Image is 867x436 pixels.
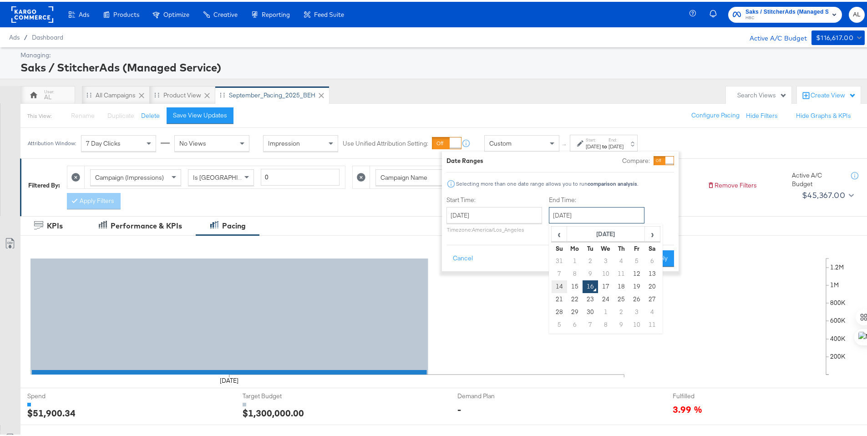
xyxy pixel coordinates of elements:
[798,186,856,201] button: $45,367.00
[567,317,583,330] td: 6
[446,248,479,265] button: Cancel
[173,109,227,118] div: Save View Updates
[457,401,461,414] div: -
[222,219,246,229] div: Pacing
[583,266,598,279] td: 9
[583,279,598,291] td: 16
[20,49,862,58] div: Managing:
[167,106,233,122] button: Save View Updates
[262,9,290,16] span: Reporting
[9,32,20,39] span: Ads
[629,253,644,266] td: 5
[220,375,238,383] text: [DATE]
[629,317,644,330] td: 10
[380,172,427,180] span: Campaign Name
[673,390,741,399] span: Fulfilled
[583,240,598,253] th: Tu
[583,291,598,304] td: 23
[552,266,567,279] td: 7
[86,137,121,146] span: 7 Day Clicks
[613,240,629,253] th: Th
[314,9,344,16] span: Feed Suite
[598,240,613,253] th: We
[849,5,865,21] button: AL
[20,58,862,73] div: Saks / StitcherAds (Managed Service)
[552,317,567,330] td: 5
[27,390,96,399] span: Spend
[796,110,851,118] button: Hide Graphs & KPIs
[613,317,629,330] td: 9
[644,279,660,291] td: 20
[588,178,637,185] strong: comparison analysis
[737,89,787,98] div: Search Views
[816,30,853,42] div: $116,617.00
[567,225,645,240] th: [DATE]
[644,291,660,304] td: 27
[32,32,63,39] a: Dashboard
[746,110,778,118] button: Hide Filters
[644,304,660,317] td: 4
[567,304,583,317] td: 29
[707,179,757,188] button: Remove Filters
[179,137,206,146] span: No Views
[745,13,828,20] span: HBC
[613,279,629,291] td: 18
[71,110,95,118] span: Rename
[567,291,583,304] td: 22
[243,405,304,418] div: $1,300,000.00
[613,266,629,279] td: 11
[446,155,483,163] div: Date Ranges
[673,401,702,413] span: 3.99 %
[27,138,76,145] div: Attribution Window:
[644,253,660,266] td: 6
[343,137,428,146] label: Use Unified Attribution Setting:
[613,291,629,304] td: 25
[583,317,598,330] td: 7
[27,111,51,118] div: This View:
[489,137,512,146] span: Custom
[629,291,644,304] td: 26
[560,142,569,145] span: ↑
[613,304,629,317] td: 2
[852,8,861,18] span: AL
[644,240,660,253] th: Sa
[613,253,629,266] td: 4
[567,240,583,253] th: Mo
[220,91,225,96] div: Drag to reorder tab
[193,172,263,180] span: Is [GEOGRAPHIC_DATA]
[113,9,139,16] span: Products
[644,317,660,330] td: 11
[598,317,613,330] td: 8
[456,179,639,185] div: Selecting more than one date range allows you to run .
[728,5,842,21] button: Saks / StitcherAds (Managed Service)HBC
[811,29,865,43] button: $116,617.00
[622,155,650,163] label: Compare:
[598,253,613,266] td: 3
[745,5,828,15] span: Saks / StitcherAds (Managed Service)
[446,194,542,203] label: Start Time:
[154,91,159,96] div: Drag to reorder tab
[567,266,583,279] td: 8
[163,9,189,16] span: Optimize
[598,291,613,304] td: 24
[586,141,601,148] div: [DATE]
[598,266,613,279] td: 10
[86,91,91,96] div: Drag to reorder tab
[644,266,660,279] td: 13
[567,279,583,291] td: 15
[608,135,624,141] label: End:
[552,279,567,291] td: 14
[107,110,134,118] span: Duplicate
[645,225,659,239] span: ›
[583,253,598,266] td: 2
[629,279,644,291] td: 19
[598,304,613,317] td: 1
[44,91,51,100] div: AL
[96,89,136,98] div: All Campaigns
[79,9,89,16] span: Ads
[229,89,315,98] div: September_Pacing_2025_BEH
[629,304,644,317] td: 3
[457,390,526,399] span: Demand Plan
[95,172,164,180] span: Campaign (Impressions)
